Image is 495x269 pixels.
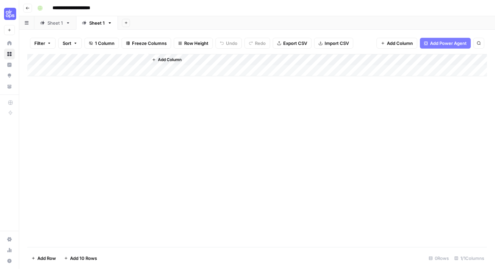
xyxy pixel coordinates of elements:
[47,20,63,26] div: Sheet 1
[27,253,60,264] button: Add Row
[430,40,467,47] span: Add Power Agent
[89,20,105,26] div: Sheet 1
[184,40,208,47] span: Row Height
[426,253,452,264] div: 0 Rows
[60,253,101,264] button: Add 10 Rows
[34,40,45,47] span: Filter
[376,38,417,49] button: Add Column
[325,40,349,47] span: Import CSV
[4,8,16,20] img: September Cohort Logo
[37,255,56,262] span: Add Row
[283,40,307,47] span: Export CSV
[85,38,119,49] button: 1 Column
[158,57,181,63] span: Add Column
[420,38,471,49] button: Add Power Agent
[387,40,413,47] span: Add Column
[4,49,15,59] a: Browse
[95,40,114,47] span: 1 Column
[314,38,353,49] button: Import CSV
[4,38,15,49] a: Home
[4,245,15,255] a: Usage
[30,38,56,49] button: Filter
[244,38,270,49] button: Redo
[174,38,213,49] button: Row Height
[226,40,237,47] span: Undo
[34,16,76,30] a: Sheet 1
[273,38,311,49] button: Export CSV
[58,38,82,49] button: Sort
[4,70,15,81] a: Opportunities
[149,55,184,64] button: Add Column
[70,255,97,262] span: Add 10 Rows
[255,40,266,47] span: Redo
[4,59,15,70] a: Insights
[122,38,171,49] button: Freeze Columns
[63,40,71,47] span: Sort
[4,255,15,266] button: Help + Support
[216,38,242,49] button: Undo
[4,81,15,92] a: Your Data
[76,16,118,30] a: Sheet 1
[4,5,15,22] button: Workspace: September Cohort
[452,253,487,264] div: 1/1 Columns
[132,40,167,47] span: Freeze Columns
[4,234,15,245] a: Settings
